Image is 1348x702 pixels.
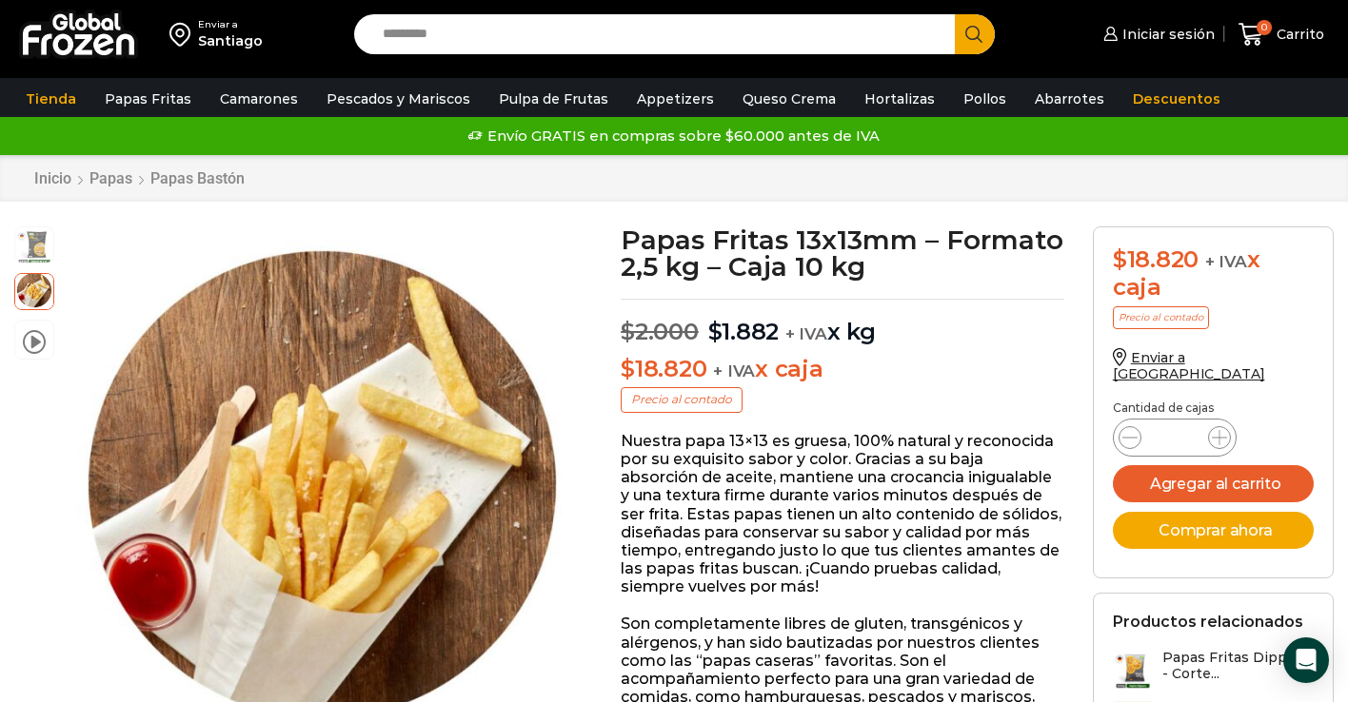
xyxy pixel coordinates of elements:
[621,226,1064,280] h1: Papas Fritas 13x13mm – Formato 2,5 kg – Caja 10 kg
[733,81,845,117] a: Queso Crema
[1113,465,1314,502] button: Agregar al carrito
[15,271,53,309] span: 13×13
[1118,25,1215,44] span: Iniciar sesión
[621,356,1064,383] p: x caja
[489,81,618,117] a: Pulpa de Frutas
[955,14,995,54] button: Search button
[1257,20,1272,35] span: 0
[621,299,1064,346] p: x kg
[1099,15,1215,53] a: Iniciar sesión
[621,355,635,382] span: $
[1234,12,1329,57] a: 0 Carrito
[1113,512,1314,549] button: Comprar ahora
[1113,349,1265,382] a: Enviar a [GEOGRAPHIC_DATA]
[33,169,246,187] nav: Breadcrumb
[149,169,246,187] a: Papas Bastón
[89,169,133,187] a: Papas
[210,81,307,117] a: Camarones
[198,18,263,31] div: Enviar a
[621,318,699,345] bdi: 2.000
[1157,424,1193,451] input: Product quantity
[1123,81,1230,117] a: Descuentos
[1113,246,1314,302] div: x caja
[708,318,780,345] bdi: 1.882
[1025,81,1114,117] a: Abarrotes
[169,18,198,50] img: address-field-icon.svg
[1162,650,1314,682] h3: Papas Fritas Dippers - Corte...
[317,81,480,117] a: Pescados y Mariscos
[198,31,263,50] div: Santiago
[33,169,72,187] a: Inicio
[713,361,755,380] span: + IVA
[1283,637,1329,683] div: Open Intercom Messenger
[621,355,706,382] bdi: 18.820
[16,81,86,117] a: Tienda
[1272,25,1324,44] span: Carrito
[708,318,723,345] span: $
[785,324,827,343] span: + IVA
[15,227,53,265] span: 13-x-13-2kg
[954,81,1016,117] a: Pollos
[621,318,635,345] span: $
[1113,650,1314,691] a: Papas Fritas Dippers - Corte...
[1113,245,1199,273] bdi: 18.820
[1205,252,1247,271] span: + IVA
[1113,245,1127,273] span: $
[1113,306,1209,329] p: Precio al contado
[627,81,724,117] a: Appetizers
[95,81,201,117] a: Papas Fritas
[855,81,944,117] a: Hortalizas
[621,432,1064,596] p: Nuestra papa 13×13 es gruesa, 100% natural y reconocida por su exquisito sabor y color. Gracias a...
[621,387,743,412] p: Precio al contado
[1113,401,1314,415] p: Cantidad de cajas
[1113,613,1303,631] h2: Productos relacionados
